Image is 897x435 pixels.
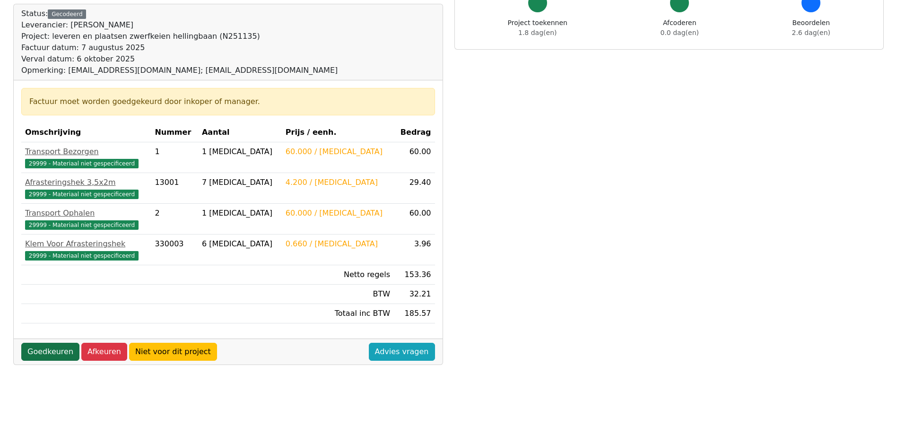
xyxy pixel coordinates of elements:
div: Beoordelen [792,18,830,38]
div: 60.000 / [MEDICAL_DATA] [286,208,390,219]
a: Advies vragen [369,343,435,361]
td: 29.40 [394,173,435,204]
td: 1 [151,142,198,173]
th: Aantal [198,123,282,142]
div: Status: [21,8,338,76]
span: 29999 - Materiaal niet gespecificeerd [25,251,139,261]
td: 153.36 [394,265,435,285]
div: Transport Ophalen [25,208,147,219]
td: 3.96 [394,235,435,265]
a: Niet voor dit project [129,343,217,361]
div: 1 [MEDICAL_DATA] [202,208,278,219]
td: Netto regels [282,265,394,285]
div: Opmerking: [EMAIL_ADDRESS][DOMAIN_NAME]; [EMAIL_ADDRESS][DOMAIN_NAME] [21,65,338,76]
div: Project toekennen [508,18,567,38]
span: 2.6 dag(en) [792,29,830,36]
th: Bedrag [394,123,435,142]
div: Factuur moet worden goedgekeurd door inkoper of manager. [29,96,427,107]
a: Transport Ophalen29999 - Materiaal niet gespecificeerd [25,208,147,230]
div: 0.660 / [MEDICAL_DATA] [286,238,390,250]
td: 32.21 [394,285,435,304]
div: Afrasteringshek 3,5x2m [25,177,147,188]
span: 29999 - Materiaal niet gespecificeerd [25,220,139,230]
td: 185.57 [394,304,435,323]
div: Verval datum: 6 oktober 2025 [21,53,338,65]
td: 60.00 [394,204,435,235]
div: Gecodeerd [48,9,86,19]
a: Klem Voor Afrasteringshek29999 - Materiaal niet gespecificeerd [25,238,147,261]
td: 330003 [151,235,198,265]
th: Nummer [151,123,198,142]
td: BTW [282,285,394,304]
a: Afkeuren [81,343,127,361]
div: 1 [MEDICAL_DATA] [202,146,278,157]
a: Goedkeuren [21,343,79,361]
td: Totaal inc BTW [282,304,394,323]
div: 7 [MEDICAL_DATA] [202,177,278,188]
td: 2 [151,204,198,235]
div: Klem Voor Afrasteringshek [25,238,147,250]
span: 29999 - Materiaal niet gespecificeerd [25,190,139,199]
a: Transport Bezorgen29999 - Materiaal niet gespecificeerd [25,146,147,169]
div: Factuur datum: 7 augustus 2025 [21,42,338,53]
td: 60.00 [394,142,435,173]
a: Afrasteringshek 3,5x2m29999 - Materiaal niet gespecificeerd [25,177,147,200]
div: Afcoderen [661,18,699,38]
td: 13001 [151,173,198,204]
th: Omschrijving [21,123,151,142]
th: Prijs / eenh. [282,123,394,142]
div: Transport Bezorgen [25,146,147,157]
div: 4.200 / [MEDICAL_DATA] [286,177,390,188]
div: 6 [MEDICAL_DATA] [202,238,278,250]
span: 0.0 dag(en) [661,29,699,36]
div: 60.000 / [MEDICAL_DATA] [286,146,390,157]
span: 29999 - Materiaal niet gespecificeerd [25,159,139,168]
span: 1.8 dag(en) [518,29,557,36]
div: Project: leveren en plaatsen zwerfkeien hellingbaan (N251135) [21,31,338,42]
div: Leverancier: [PERSON_NAME] [21,19,338,31]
